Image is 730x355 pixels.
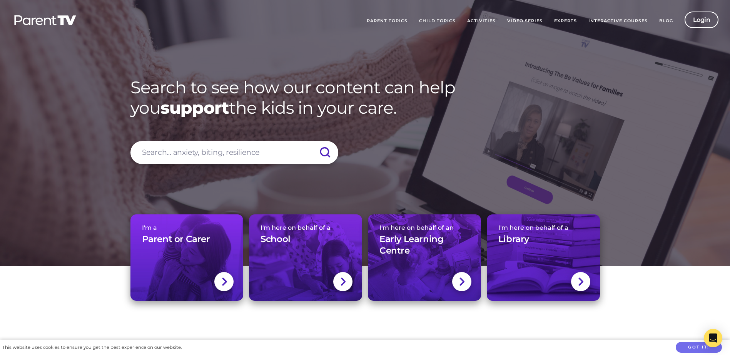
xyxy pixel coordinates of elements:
h3: Early Learning Centre [379,234,469,257]
a: I'm aParent or Carer [130,214,244,301]
input: Search... anxiety, biting, resilience [130,141,338,164]
button: Got it! [676,342,722,353]
input: Submit [311,141,338,164]
span: I'm here on behalf of an [379,224,469,231]
strong: support [160,97,229,118]
a: Experts [548,12,583,31]
a: Activities [461,12,501,31]
a: Child Topics [413,12,461,31]
img: svg+xml;base64,PHN2ZyBlbmFibGUtYmFja2dyb3VuZD0ibmV3IDAgMCAxNC44IDI1LjciIHZpZXdCb3g9IjAgMCAxNC44ID... [221,277,227,287]
h3: Parent or Carer [142,234,210,245]
a: Parent Topics [361,12,413,31]
span: I'm here on behalf of a [498,224,588,231]
a: Video Series [501,12,548,31]
h1: Search to see how our content can help you the kids in your care. [130,77,600,118]
img: svg+xml;base64,PHN2ZyBlbmFibGUtYmFja2dyb3VuZD0ibmV3IDAgMCAxNC44IDI1LjciIHZpZXdCb3g9IjAgMCAxNC44ID... [459,277,464,287]
a: Blog [653,12,679,31]
a: I'm here on behalf of aLibrary [487,214,600,301]
img: svg+xml;base64,PHN2ZyBlbmFibGUtYmFja2dyb3VuZD0ibmV3IDAgMCAxNC44IDI1LjciIHZpZXdCb3g9IjAgMCAxNC44ID... [578,277,583,287]
h3: School [261,234,291,245]
a: Interactive Courses [583,12,653,31]
div: Open Intercom Messenger [704,329,722,347]
span: I'm here on behalf of a [261,224,351,231]
img: parenttv-logo-white.4c85aaf.svg [13,15,77,26]
h3: Library [498,234,529,245]
div: This website uses cookies to ensure you get the best experience on our website. [2,343,182,352]
span: I'm a [142,224,232,231]
img: svg+xml;base64,PHN2ZyBlbmFibGUtYmFja2dyb3VuZD0ibmV3IDAgMCAxNC44IDI1LjciIHZpZXdCb3g9IjAgMCAxNC44ID... [340,277,346,287]
a: Login [685,12,719,28]
a: I'm here on behalf of aSchool [249,214,362,301]
a: I'm here on behalf of anEarly Learning Centre [368,214,481,301]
